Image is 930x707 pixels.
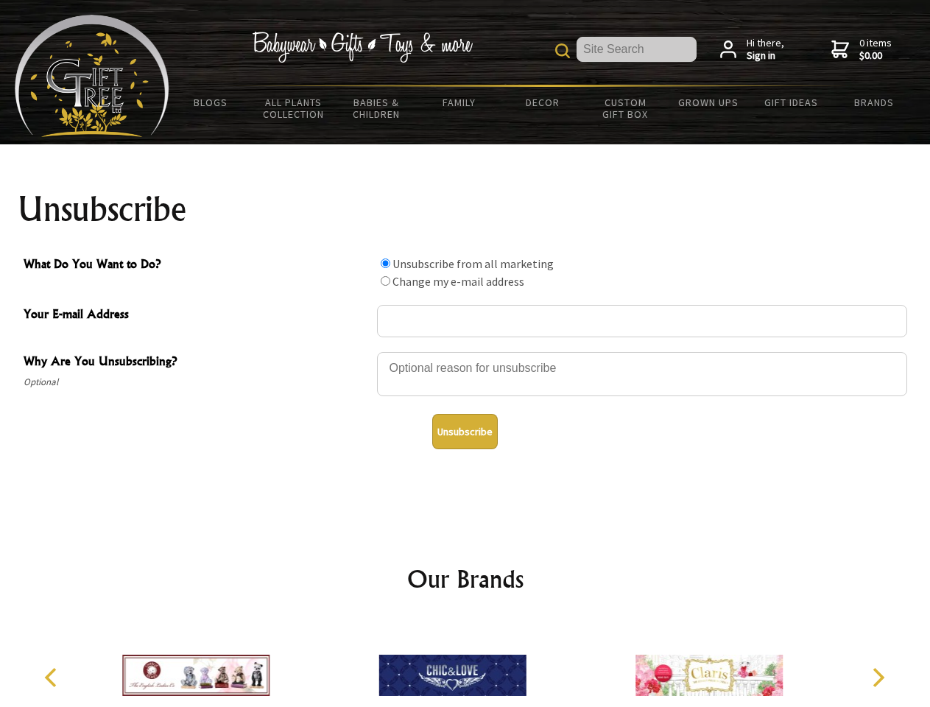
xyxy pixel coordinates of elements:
[501,87,584,118] a: Decor
[18,191,913,227] h1: Unsubscribe
[584,87,667,130] a: Custom Gift Box
[859,36,892,63] span: 0 items
[377,305,907,337] input: Your E-mail Address
[381,258,390,268] input: What Do You Want to Do?
[24,373,370,391] span: Optional
[747,49,784,63] strong: Sign in
[392,274,524,289] label: Change my e-mail address
[392,256,554,271] label: Unsubscribe from all marketing
[24,352,370,373] span: Why Are You Unsubscribing?
[859,49,892,63] strong: $0.00
[577,37,697,62] input: Site Search
[24,255,370,276] span: What Do You Want to Do?
[15,15,169,137] img: Babyware - Gifts - Toys and more...
[169,87,253,118] a: BLOGS
[418,87,501,118] a: Family
[24,305,370,326] span: Your E-mail Address
[831,37,892,63] a: 0 items$0.00
[666,87,750,118] a: Grown Ups
[555,43,570,58] img: product search
[432,414,498,449] button: Unsubscribe
[37,661,69,694] button: Previous
[750,87,833,118] a: Gift Ideas
[253,87,336,130] a: All Plants Collection
[29,561,901,597] h2: Our Brands
[747,37,784,63] span: Hi there,
[377,352,907,396] textarea: Why Are You Unsubscribing?
[862,661,894,694] button: Next
[252,32,473,63] img: Babywear - Gifts - Toys & more
[381,276,390,286] input: What Do You Want to Do?
[833,87,916,118] a: Brands
[720,37,784,63] a: Hi there,Sign in
[335,87,418,130] a: Babies & Children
